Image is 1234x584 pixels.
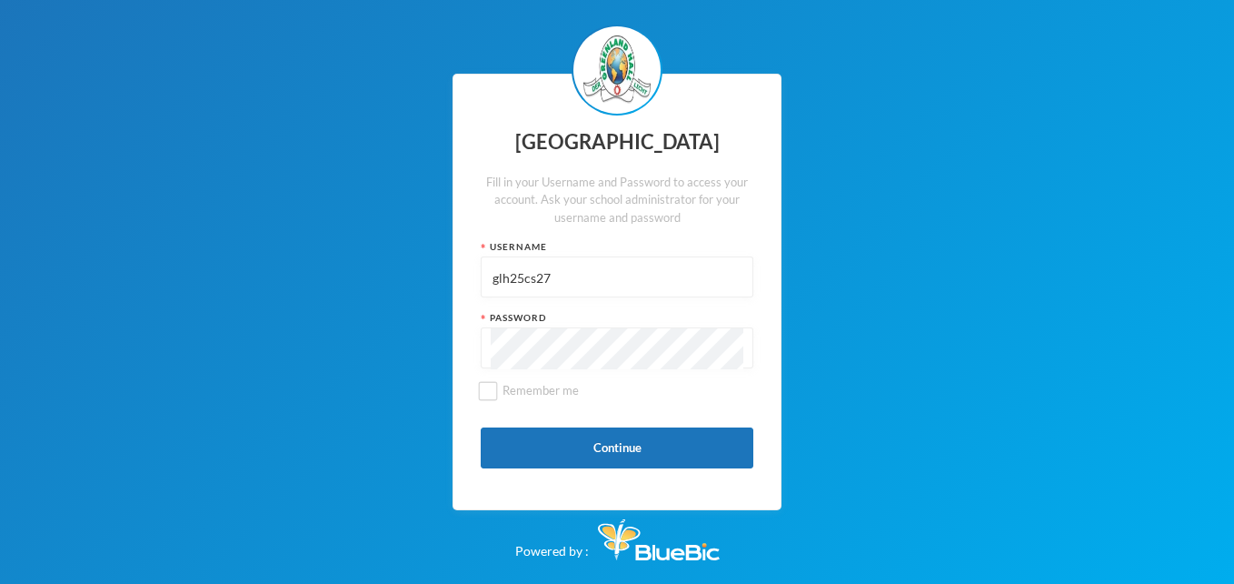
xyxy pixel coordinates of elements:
span: Remember me [495,383,586,398]
div: [GEOGRAPHIC_DATA] [481,125,753,160]
img: Bluebic [598,519,720,560]
button: Continue [481,428,753,468]
div: Username [481,240,753,254]
div: Powered by : [515,510,720,560]
div: Password [481,311,753,325]
div: Fill in your Username and Password to access your account. Ask your school administrator for your... [481,174,753,227]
